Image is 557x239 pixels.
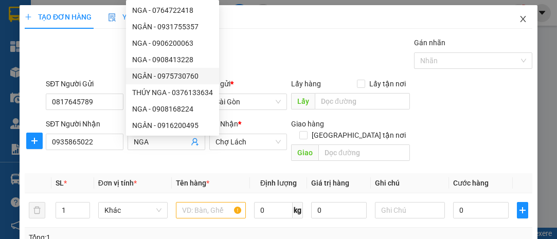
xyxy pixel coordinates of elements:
[176,179,209,187] span: Tên hàng
[176,202,246,218] input: VD: Bàn, Ghế
[98,9,187,21] div: Chợ Lách
[260,179,297,187] span: Định lượng
[126,51,219,68] div: NGA - 0908413228
[191,138,199,146] span: user-add
[126,19,219,35] div: NGÂN - 0931755357
[26,133,43,149] button: plus
[132,38,213,49] div: NGA - 0906200063
[25,13,32,21] span: plus
[132,70,213,82] div: NGÂN - 0975730760
[9,21,91,33] div: TRINH
[46,78,123,89] div: SĐT Người Gửi
[215,134,281,150] span: Chợ Lách
[56,179,64,187] span: SL
[108,13,116,22] img: icon
[126,84,219,101] div: THÚY NGA - 0376133634
[318,144,409,161] input: Dọc đường
[98,21,187,33] div: HÙNG
[25,13,92,21] span: TẠO ĐƠN HÀNG
[9,33,91,48] div: 0907963499
[291,80,321,88] span: Lấy hàng
[132,21,213,32] div: NGÂN - 0931755357
[113,48,140,66] span: 6 RI
[132,87,213,98] div: THÚY NGA - 0376133634
[365,78,410,89] span: Lấy tận nơi
[126,35,219,51] div: NGA - 0906200063
[98,179,137,187] span: Đơn vị tính
[293,202,303,218] span: kg
[27,137,42,145] span: plus
[517,206,528,214] span: plus
[517,202,528,218] button: plus
[132,54,213,65] div: NGA - 0908413228
[8,73,24,84] span: CR :
[104,203,162,218] span: Khác
[9,9,91,21] div: Sài Gòn
[291,93,315,109] span: Lấy
[98,10,123,21] span: Nhận:
[375,202,445,218] input: Ghi Chú
[308,130,410,141] span: [GEOGRAPHIC_DATA] tận nơi
[291,144,318,161] span: Giao
[453,179,489,187] span: Cước hàng
[132,103,213,115] div: NGA - 0908168224
[215,94,281,109] span: Sài Gòn
[311,202,367,218] input: 0
[9,10,25,21] span: Gửi:
[291,120,324,128] span: Giao hàng
[132,5,213,16] div: NGA - 0764722418
[29,202,45,218] button: delete
[126,68,219,84] div: NGÂN - 0975730760
[519,15,527,23] span: close
[108,13,217,21] span: Yêu cầu xuất hóa đơn điện tử
[311,179,349,187] span: Giá trị hàng
[209,78,287,89] div: VP gửi
[414,39,445,47] label: Gán nhãn
[126,101,219,117] div: NGA - 0908168224
[132,120,213,131] div: NGÂN - 0916200495
[126,117,219,134] div: NGÂN - 0916200495
[315,93,409,109] input: Dọc đường
[209,120,238,128] span: VP Nhận
[46,118,123,130] div: SĐT Người Nhận
[509,5,537,34] button: Close
[98,53,113,64] span: DĐ:
[8,72,93,84] div: 40.000
[371,173,449,193] th: Ghi chú
[98,33,187,48] div: 0938032870
[126,2,219,19] div: NGA - 0764722418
